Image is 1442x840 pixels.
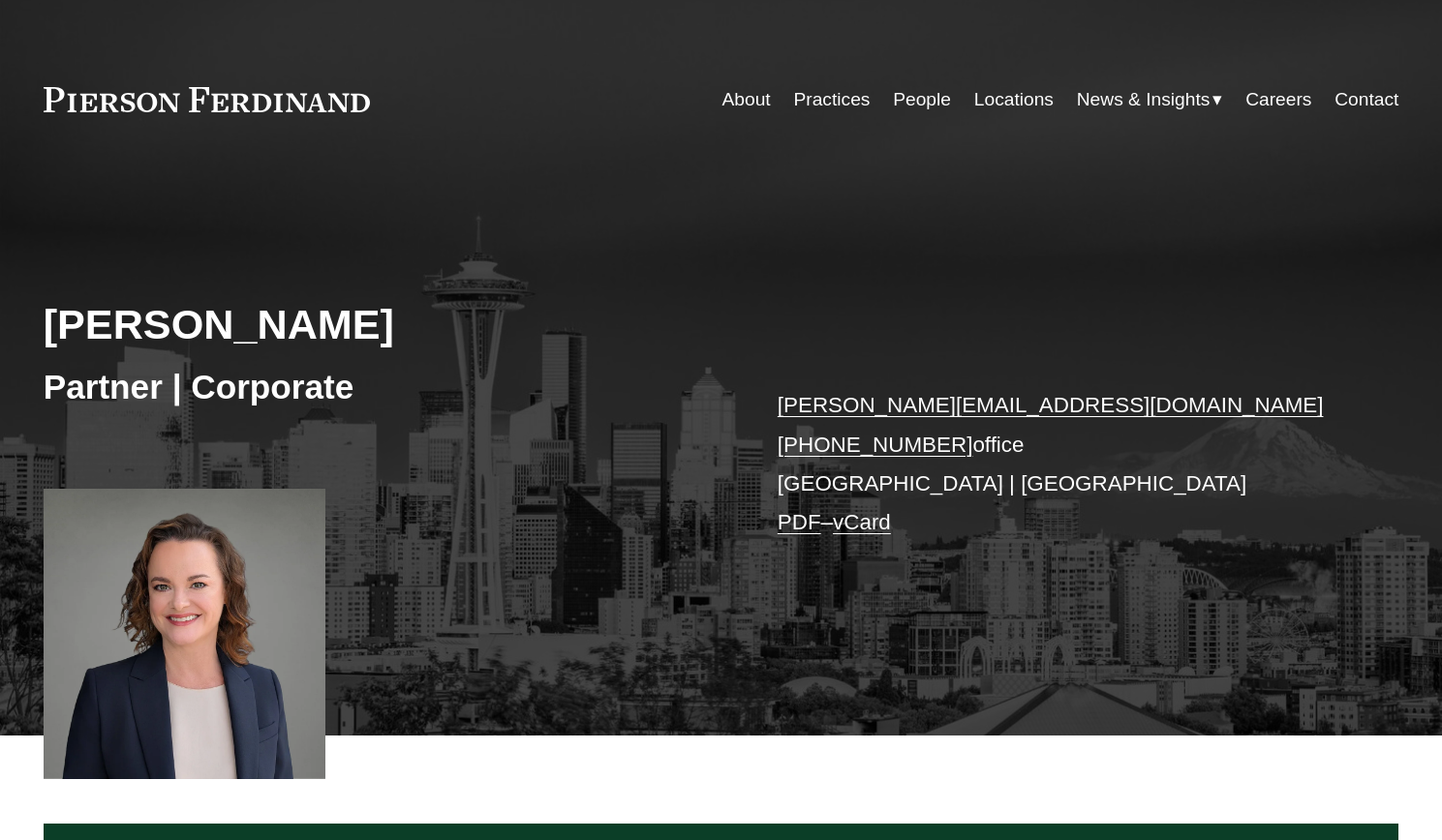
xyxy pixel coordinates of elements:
[722,81,771,118] a: About
[1077,83,1211,117] span: News & Insights
[778,433,973,457] a: [PHONE_NUMBER]
[893,81,951,118] a: People
[778,393,1324,417] a: [PERSON_NAME][EMAIL_ADDRESS][DOMAIN_NAME]
[1077,81,1223,118] a: folder dropdown
[794,81,871,118] a: Practices
[974,81,1054,118] a: Locations
[1335,81,1398,118] a: Contact
[1245,81,1311,118] a: Careers
[778,386,1342,542] p: office [GEOGRAPHIC_DATA] | [GEOGRAPHIC_DATA] –
[778,510,821,534] a: PDF
[44,299,721,349] h2: [PERSON_NAME]
[44,366,721,408] h3: Partner | Corporate
[833,510,891,534] a: vCard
